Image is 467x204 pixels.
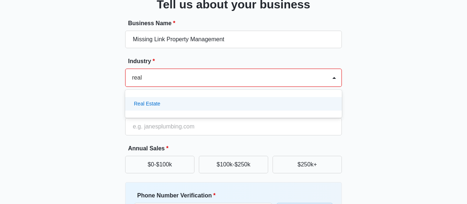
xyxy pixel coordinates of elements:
[273,156,342,173] button: $250k+
[128,19,345,28] label: Business Name
[134,100,160,108] p: Real Estate
[125,156,194,173] button: $0-$100k
[199,156,268,173] button: $100k-$250k
[128,144,345,153] label: Annual Sales
[128,57,345,66] label: Industry
[125,31,342,48] input: e.g. Jane's Plumbing
[137,191,275,200] label: Phone Number Verification
[125,118,342,135] input: e.g. janesplumbing.com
